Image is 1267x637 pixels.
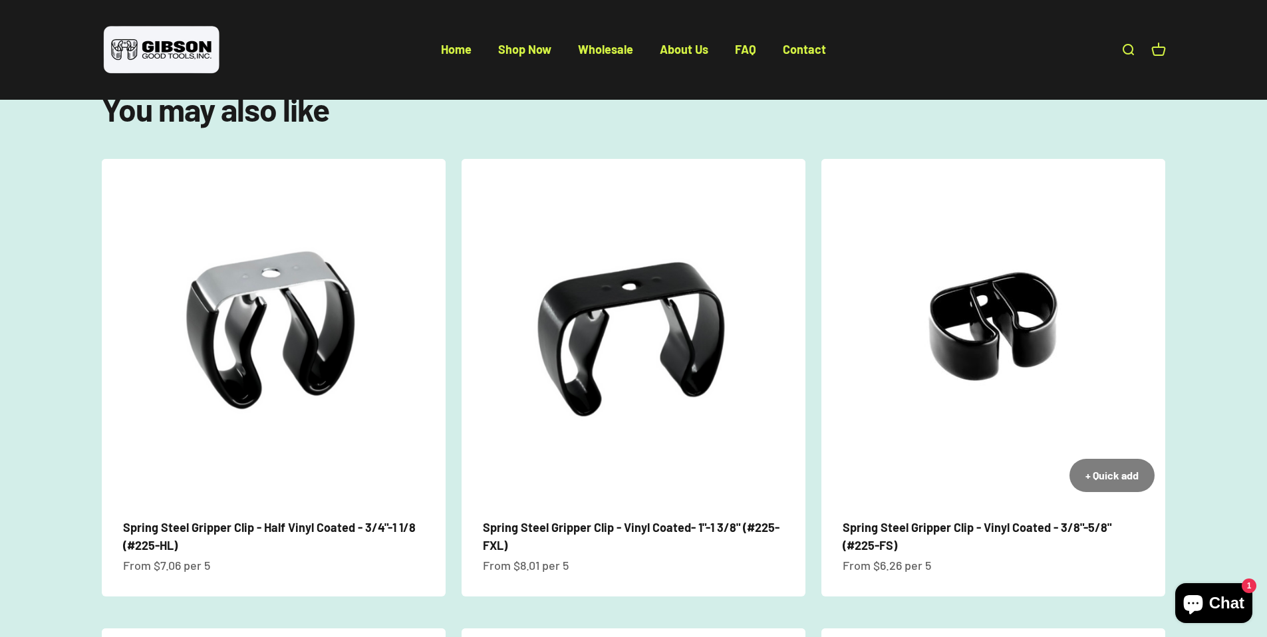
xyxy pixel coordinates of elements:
div: + Quick add [1085,467,1139,484]
inbox-online-store-chat: Shopify online store chat [1171,583,1256,626]
a: About Us [660,42,708,57]
a: FAQ [735,42,756,57]
a: Spring Steel Gripper Clip - Vinyl Coated - 3/8"-5/8" (#225-FS) [843,520,1111,553]
a: Spring Steel Gripper Clip - Half Vinyl Coated - 3/4"-1 1/8 (#225-HL) [123,520,416,553]
sale-price: From $8.01 per 5 [483,556,569,575]
a: Wholesale [578,42,633,57]
sale-price: From $6.26 per 5 [843,556,931,575]
split-lines: You may also like [102,90,330,128]
a: Spring Steel Gripper Clip - Vinyl Coated- 1"-1 3/8" (#225-FXL) [483,520,779,553]
img: close up of a spring steel gripper clip, tool clip, durable, secure holding, Excellent corrosion ... [821,159,1165,503]
a: Shop Now [498,42,551,57]
a: Home [441,42,472,57]
a: Contact [783,42,826,57]
sale-price: From $7.06 per 5 [123,556,210,575]
button: + Quick add [1069,459,1155,492]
